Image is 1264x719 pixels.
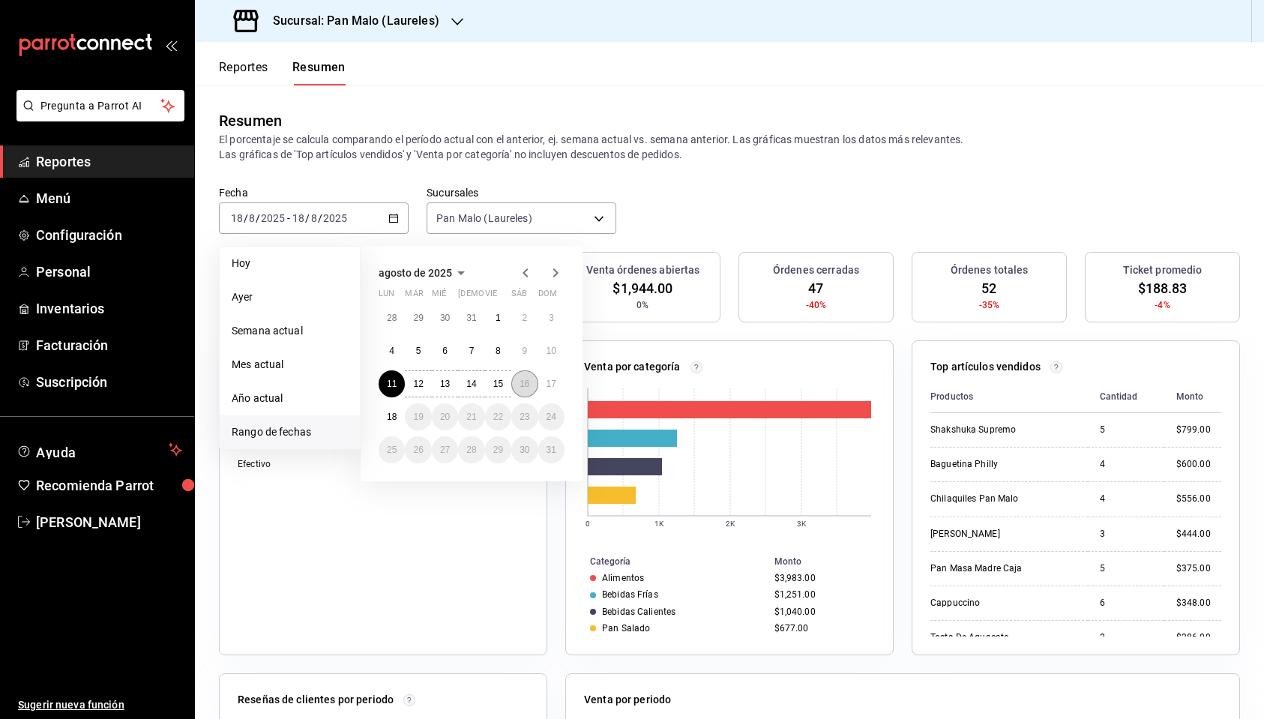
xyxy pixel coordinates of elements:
[951,262,1029,278] h3: Órdenes totales
[292,212,305,224] input: --
[379,267,452,279] span: agosto de 2025
[219,109,282,132] div: Resumen
[432,304,458,331] button: 30 de julio de 2025
[493,445,503,455] abbr: 29 de agosto de 2025
[930,562,1076,575] div: Pan Masa Madre Caja
[511,337,538,364] button: 9 de agosto de 2025
[466,379,476,389] abbr: 14 de agosto de 2025
[1176,562,1221,575] div: $375.00
[379,370,405,397] button: 11 de agosto de 2025
[36,475,182,496] span: Recomienda Parrot
[584,359,681,375] p: Venta por categoría
[1100,631,1152,644] div: 2
[405,436,431,463] button: 26 de agosto de 2025
[405,337,431,364] button: 5 de agosto de 2025
[485,370,511,397] button: 15 de agosto de 2025
[405,289,423,304] abbr: martes
[1138,278,1188,298] span: $188.83
[485,403,511,430] button: 22 de agosto de 2025
[458,370,484,397] button: 14 de agosto de 2025
[930,528,1076,541] div: [PERSON_NAME]
[522,313,527,323] abbr: 2 de agosto de 2025
[440,445,450,455] abbr: 27 de agosto de 2025
[36,372,182,392] span: Suscripción
[493,412,503,422] abbr: 22 de agosto de 2025
[586,520,590,528] text: 0
[436,211,532,226] span: Pan Malo (Laureles)
[1100,528,1152,541] div: 3
[602,573,644,583] div: Alimentos
[469,346,475,356] abbr: 7 de agosto de 2025
[485,304,511,331] button: 1 de agosto de 2025
[260,212,286,224] input: ----
[547,379,556,389] abbr: 17 de agosto de 2025
[797,520,807,528] text: 3K
[413,412,423,422] abbr: 19 de agosto de 2025
[232,424,348,440] span: Rango de fechas
[238,458,388,471] div: Efectivo
[413,379,423,389] abbr: 12 de agosto de 2025
[230,212,244,224] input: --
[287,212,290,224] span: -
[1176,424,1221,436] div: $799.00
[379,337,405,364] button: 4 de agosto de 2025
[538,289,557,304] abbr: domingo
[602,607,675,617] div: Bebidas Calientes
[538,337,565,364] button: 10 de agosto de 2025
[1155,298,1170,312] span: -4%
[219,132,1240,162] p: El porcentaje se calcula comparando el período actual con el anterior, ej. semana actual vs. sema...
[1176,458,1221,471] div: $600.00
[520,445,529,455] abbr: 30 de agosto de 2025
[768,553,893,570] th: Monto
[1176,631,1221,644] div: $286.00
[602,589,658,600] div: Bebidas Frías
[292,60,346,85] button: Resumen
[636,298,648,312] span: 0%
[538,304,565,331] button: 3 de agosto de 2025
[432,403,458,430] button: 20 de agosto de 2025
[248,212,256,224] input: --
[520,412,529,422] abbr: 23 de agosto de 2025
[1176,493,1221,505] div: $556.00
[511,436,538,463] button: 30 de agosto de 2025
[930,597,1076,610] div: Cappuccino
[586,262,700,278] h3: Venta órdenes abiertas
[930,458,1076,471] div: Baguetina Philly
[244,212,248,224] span: /
[16,90,184,121] button: Pregunta a Parrot AI
[930,359,1041,375] p: Top artículos vendidos
[432,337,458,364] button: 6 de agosto de 2025
[219,60,268,85] button: Reportes
[774,589,869,600] div: $1,251.00
[458,436,484,463] button: 28 de agosto de 2025
[930,381,1088,413] th: Productos
[379,403,405,430] button: 18 de agosto de 2025
[1100,562,1152,575] div: 5
[387,412,397,422] abbr: 18 de agosto de 2025
[440,379,450,389] abbr: 13 de agosto de 2025
[305,212,310,224] span: /
[432,370,458,397] button: 13 de agosto de 2025
[466,313,476,323] abbr: 31 de julio de 2025
[36,188,182,208] span: Menú
[547,346,556,356] abbr: 10 de agosto de 2025
[930,424,1076,436] div: Shakshuka Supremo
[538,436,565,463] button: 31 de agosto de 2025
[496,313,501,323] abbr: 1 de agosto de 2025
[930,631,1076,644] div: Tosta De Aguacate
[416,346,421,356] abbr: 5 de agosto de 2025
[18,697,182,713] span: Sugerir nueva función
[219,60,346,85] div: navigation tabs
[440,313,450,323] abbr: 30 de julio de 2025
[511,403,538,430] button: 23 de agosto de 2025
[232,289,348,305] span: Ayer
[318,212,322,224] span: /
[232,357,348,373] span: Mes actual
[379,289,394,304] abbr: lunes
[458,304,484,331] button: 31 de julio de 2025
[808,278,823,298] span: 47
[36,335,182,355] span: Facturación
[458,403,484,430] button: 21 de agosto de 2025
[405,304,431,331] button: 29 de julio de 2025
[547,445,556,455] abbr: 31 de agosto de 2025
